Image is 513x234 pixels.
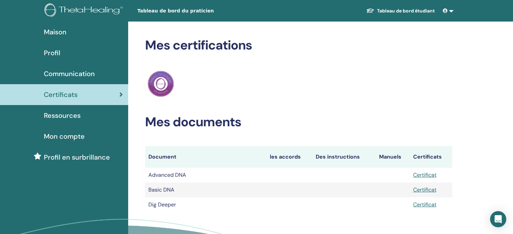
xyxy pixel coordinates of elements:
th: Manuels [376,146,410,168]
img: graduation-cap-white.svg [366,8,374,13]
th: les accords [266,146,312,168]
a: Certificat [413,171,436,178]
span: Profil [44,48,60,58]
td: Dig Deeper [145,197,266,212]
img: logo.png [45,3,125,19]
h2: Mes documents [145,114,452,130]
h2: Mes certifications [145,38,452,53]
span: Communication [44,69,95,79]
span: Ressources [44,110,81,121]
a: Certificat [413,186,436,193]
span: Mon compte [44,131,85,141]
a: Certificat [413,201,436,208]
td: Basic DNA [145,182,266,197]
div: Open Intercom Messenger [490,211,506,227]
td: Advanced DNA [145,168,266,182]
span: Profil en surbrillance [44,152,110,162]
span: Certificats [44,90,78,100]
span: Maison [44,27,66,37]
th: Document [145,146,266,168]
span: Tableau de bord du praticien [137,7,238,14]
a: Tableau de bord étudiant [361,5,440,17]
th: Certificats [410,146,452,168]
th: Des instructions [312,146,376,168]
img: Practitioner [148,71,174,97]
